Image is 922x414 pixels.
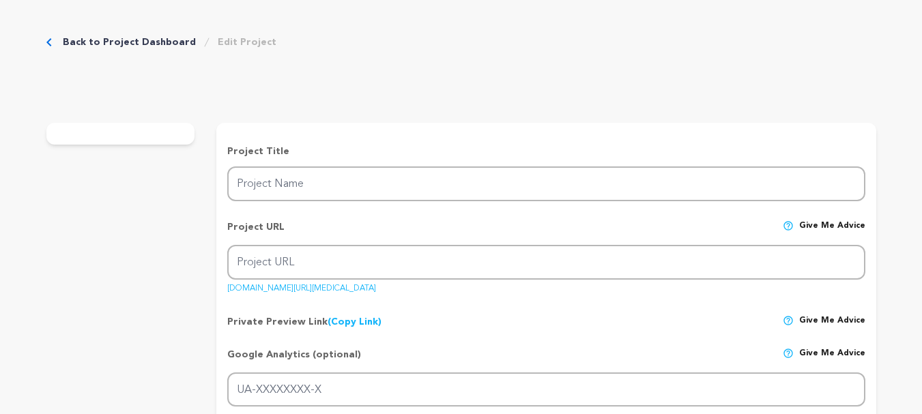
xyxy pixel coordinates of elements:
[799,220,865,245] span: Give me advice
[783,220,794,231] img: help-circle.svg
[799,348,865,372] span: Give me advice
[227,166,865,201] input: Project Name
[218,35,276,49] a: Edit Project
[227,279,376,293] a: [DOMAIN_NAME][URL][MEDICAL_DATA]
[46,35,276,49] div: Breadcrumb
[227,315,381,329] p: Private Preview Link
[799,315,865,329] span: Give me advice
[783,348,794,359] img: help-circle.svg
[783,315,794,326] img: help-circle.svg
[227,348,361,372] p: Google Analytics (optional)
[227,220,285,245] p: Project URL
[227,145,865,158] p: Project Title
[227,372,865,407] input: UA-XXXXXXXX-X
[328,317,381,327] a: (Copy Link)
[227,245,865,280] input: Project URL
[63,35,196,49] a: Back to Project Dashboard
